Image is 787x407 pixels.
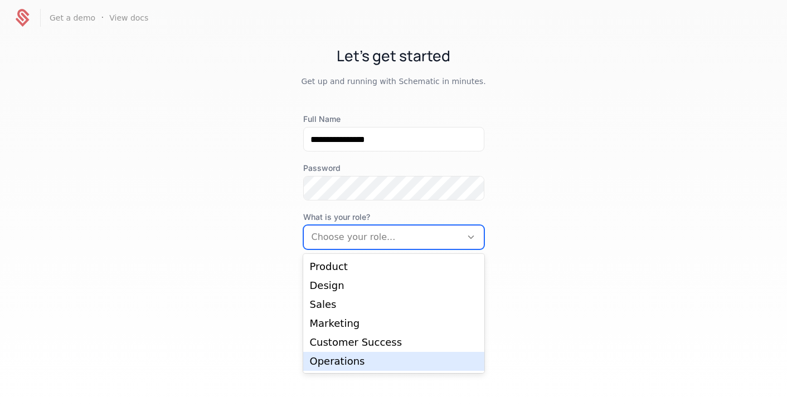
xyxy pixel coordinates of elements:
div: Design [310,281,478,291]
a: View docs [109,14,148,22]
label: Password [303,163,484,174]
span: What is your role? [303,212,484,223]
span: · [101,11,104,24]
div: Sales [310,300,478,310]
div: Customer Success [310,337,478,347]
label: Full Name [303,114,484,125]
div: Operations [310,356,478,366]
div: Marketing [310,318,478,328]
div: Product [310,262,478,272]
a: Get a demo [50,14,95,22]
